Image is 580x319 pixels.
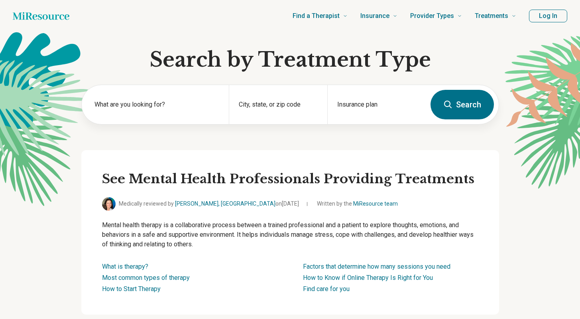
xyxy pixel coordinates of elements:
[102,285,161,293] a: How to Start Therapy
[102,263,148,270] a: What is therapy?
[303,263,450,270] a: Factors that determine how many sessions you need
[13,8,69,24] a: Home page
[94,100,220,109] label: What are you looking for?
[175,200,275,207] a: [PERSON_NAME], [GEOGRAPHIC_DATA]
[353,200,398,207] a: MiResource team
[293,10,340,22] span: Find a Therapist
[317,200,398,208] span: Written by the
[360,10,389,22] span: Insurance
[102,171,478,188] h2: See Mental Health Professionals Providing Treatments
[303,285,350,293] a: Find care for you
[410,10,454,22] span: Provider Types
[303,274,433,281] a: How to Know if Online Therapy Is Right for You
[119,200,299,208] span: Medically reviewed by
[529,10,567,22] button: Log In
[102,220,478,249] p: Mental health therapy is a collaborative process between a trained professional and a patient to ...
[431,90,494,119] button: Search
[81,48,499,72] h1: Search by Treatment Type
[102,274,190,281] a: Most common types of therapy
[275,200,299,207] span: on [DATE]
[475,10,508,22] span: Treatments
